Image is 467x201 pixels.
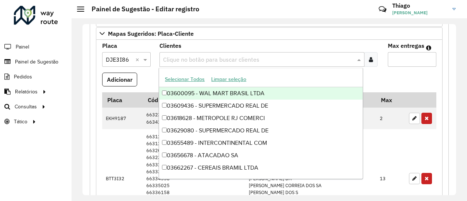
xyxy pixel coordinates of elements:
[15,88,38,96] span: Relatórios
[376,108,405,129] td: 2
[159,68,363,179] ng-dropdown-panel: Options list
[159,149,363,162] div: 03656678 - ATACADAO SA
[159,174,363,186] div: 03673653 - SUPERMERCADO BERG E
[159,87,363,100] div: 03600095 - WAL MART BRASIL LTDA
[102,41,117,50] label: Placa
[159,124,363,137] div: 03629080 - SUPERMERCADO REAL DE
[159,137,363,149] div: 03655489 - INTERCONTINENTAL COM
[392,9,447,16] span: [PERSON_NAME]
[143,92,245,108] th: Código Cliente
[159,41,181,50] label: Clientes
[208,74,250,85] button: Limpar seleção
[16,43,29,51] span: Painel
[14,118,27,125] span: Tático
[375,1,390,17] a: Contato Rápido
[143,108,245,129] td: 66323642 66342453
[159,100,363,112] div: 03609436 - SUPERMERCADO REAL DE
[102,108,143,129] td: EKH9187
[14,73,32,81] span: Pedidos
[102,92,143,108] th: Placa
[426,45,431,51] em: Máximo de clientes que serão colocados na mesma rota com os clientes informados
[15,58,58,66] span: Painel de Sugestão
[388,41,424,50] label: Max entregas
[392,2,447,9] h3: Thiago
[102,73,137,86] button: Adicionar
[162,74,208,85] button: Selecionar Todos
[96,27,443,40] a: Mapas Sugeridos: Placa-Cliente
[159,162,363,174] div: 03662267 - CEREAIS BRAMIL LTDA
[159,112,363,124] div: 03618628 - METROPOLE RJ COMERCI
[376,92,405,108] th: Max
[108,31,194,36] span: Mapas Sugeridos: Placa-Cliente
[15,103,37,111] span: Consultas
[135,55,142,64] span: Clear all
[84,5,199,13] h2: Painel de Sugestão - Editar registro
